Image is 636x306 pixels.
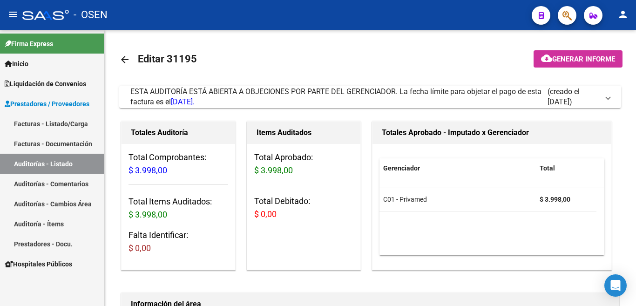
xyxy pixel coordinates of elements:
[138,53,197,65] span: Editar 31195
[5,99,89,109] span: Prestadores / Proveedores
[540,196,570,203] strong: $ 3.998,00
[541,53,552,64] mat-icon: cloud_download
[74,5,108,25] span: - OSEN
[7,9,19,20] mat-icon: menu
[130,87,541,106] span: ESTA AUDITORÍA ESTÁ ABIERTA A OBJECIONES POR PARTE DEL GERENCIADOR. La fecha límite para objetar ...
[119,54,130,65] mat-icon: arrow_back
[129,210,167,219] span: $ 3.998,00
[129,151,228,177] h3: Total Comprobantes:
[129,243,151,253] span: $ 0,00
[383,164,420,172] span: Gerenciador
[604,274,627,297] div: Open Intercom Messenger
[382,125,602,140] h1: Totales Aprobado - Imputado x Gerenciador
[254,195,354,221] h3: Total Debitado:
[5,59,28,69] span: Inicio
[131,125,226,140] h1: Totales Auditoría
[254,165,293,175] span: $ 3.998,00
[5,39,53,49] span: Firma Express
[5,259,72,269] span: Hospitales Públicos
[171,97,195,106] span: [DATE].
[129,229,228,255] h3: Falta Identificar:
[534,50,622,68] button: Generar informe
[548,87,599,107] span: (creado el [DATE])
[379,158,536,178] datatable-header-cell: Gerenciador
[617,9,629,20] mat-icon: person
[5,79,86,89] span: Liquidación de Convenios
[552,55,615,63] span: Generar informe
[257,125,352,140] h1: Items Auditados
[254,151,354,177] h3: Total Aprobado:
[383,196,427,203] span: C01 - Privamed
[254,209,277,219] span: $ 0,00
[540,164,555,172] span: Total
[119,86,621,108] mat-expansion-panel-header: ESTA AUDITORÍA ESTÁ ABIERTA A OBJECIONES POR PARTE DEL GERENCIADOR. La fecha límite para objetar ...
[129,195,228,221] h3: Total Items Auditados:
[129,165,167,175] span: $ 3.998,00
[536,158,596,178] datatable-header-cell: Total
